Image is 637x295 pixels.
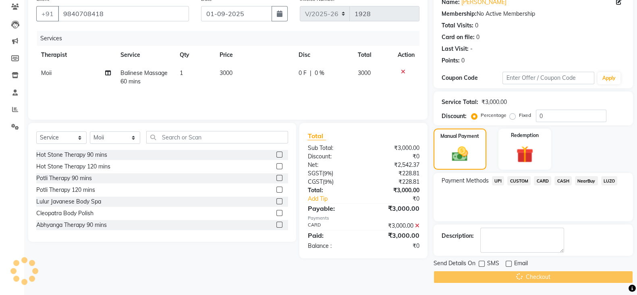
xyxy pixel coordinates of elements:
label: Manual Payment [440,133,479,140]
span: CGST [307,178,322,185]
div: Total: [301,186,363,195]
div: ₹0 [363,152,425,161]
span: Moii [41,69,52,77]
span: Email [514,259,528,269]
div: Sub Total: [301,144,363,152]
span: 0 F [298,69,306,77]
span: 1 [180,69,183,77]
span: 9% [324,170,331,177]
div: CARD [301,222,363,230]
div: ₹3,000.00 [363,204,425,213]
div: Lulur Javanese Body Spa [36,197,101,206]
div: ₹0 [363,242,425,250]
th: Disc [293,46,353,64]
div: Description: [442,232,474,240]
div: ₹228.81 [363,169,425,178]
th: Therapist [36,46,116,64]
label: Percentage [481,112,506,119]
th: Price [215,46,294,64]
div: ₹3,000.00 [363,186,425,195]
div: ₹3,000.00 [363,222,425,230]
button: Apply [598,72,620,84]
div: Potli Therapy 120 mins [36,186,95,194]
span: 3000 [358,69,371,77]
div: - [470,45,473,53]
input: Search by Name/Mobile/Email/Code [58,6,189,21]
div: Payable: [301,204,363,213]
div: Paid: [301,231,363,240]
span: 9% [324,179,332,185]
th: Total [353,46,393,64]
span: NearBuy [575,176,598,185]
div: Hot Stone Therapy 90 mins [36,151,107,159]
div: ₹2,542.37 [363,161,425,169]
div: ( ) [301,169,363,178]
div: Membership: [442,10,477,18]
th: Qty [175,46,214,64]
span: 3000 [220,69,232,77]
div: Total Visits: [442,21,473,30]
div: ₹3,000.00 [363,231,425,240]
span: CARD [534,176,551,185]
img: _gift.svg [511,144,538,165]
img: _cash.svg [447,145,473,163]
span: CUSTOM [507,176,531,185]
div: No Active Membership [442,10,625,18]
th: Service [116,46,175,64]
div: Potli Therapy 90 mins [36,174,92,183]
div: ₹3,000.00 [481,98,507,106]
span: | [309,69,311,77]
span: CASH [554,176,572,185]
span: LUZO [601,176,618,185]
span: UPI [492,176,504,185]
button: +91 [36,6,59,21]
div: Last Visit: [442,45,469,53]
div: ₹3,000.00 [363,144,425,152]
div: ₹228.81 [363,178,425,186]
span: SGST [307,170,322,177]
div: 0 [461,56,465,65]
div: Payments [307,215,419,222]
div: Points: [442,56,460,65]
span: SMS [487,259,499,269]
label: Redemption [511,132,539,139]
div: Services [37,31,425,46]
input: Search or Scan [146,131,288,143]
div: Discount: [301,152,363,161]
span: Total [307,132,326,140]
div: ( ) [301,178,363,186]
div: ₹0 [374,195,425,203]
span: Payment Methods [442,177,489,185]
a: Add Tip [301,195,373,203]
div: Coupon Code [442,74,503,82]
div: Cleopatra Body Polish [36,209,93,218]
div: Balance : [301,242,363,250]
div: Net: [301,161,363,169]
input: Enter Offer / Coupon Code [502,72,594,84]
div: Hot Stone Therapy 120 mins [36,162,110,171]
div: Service Total: [442,98,478,106]
div: Abhyanga Therapy 90 mins [36,221,107,229]
span: Send Details On [434,259,475,269]
span: Balinese Massage 60 mins [120,69,168,85]
label: Fixed [519,112,531,119]
span: 0 % [314,69,324,77]
div: Discount: [442,112,467,120]
th: Action [393,46,419,64]
div: Card on file: [442,33,475,42]
div: 0 [476,33,479,42]
div: 0 [475,21,478,30]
